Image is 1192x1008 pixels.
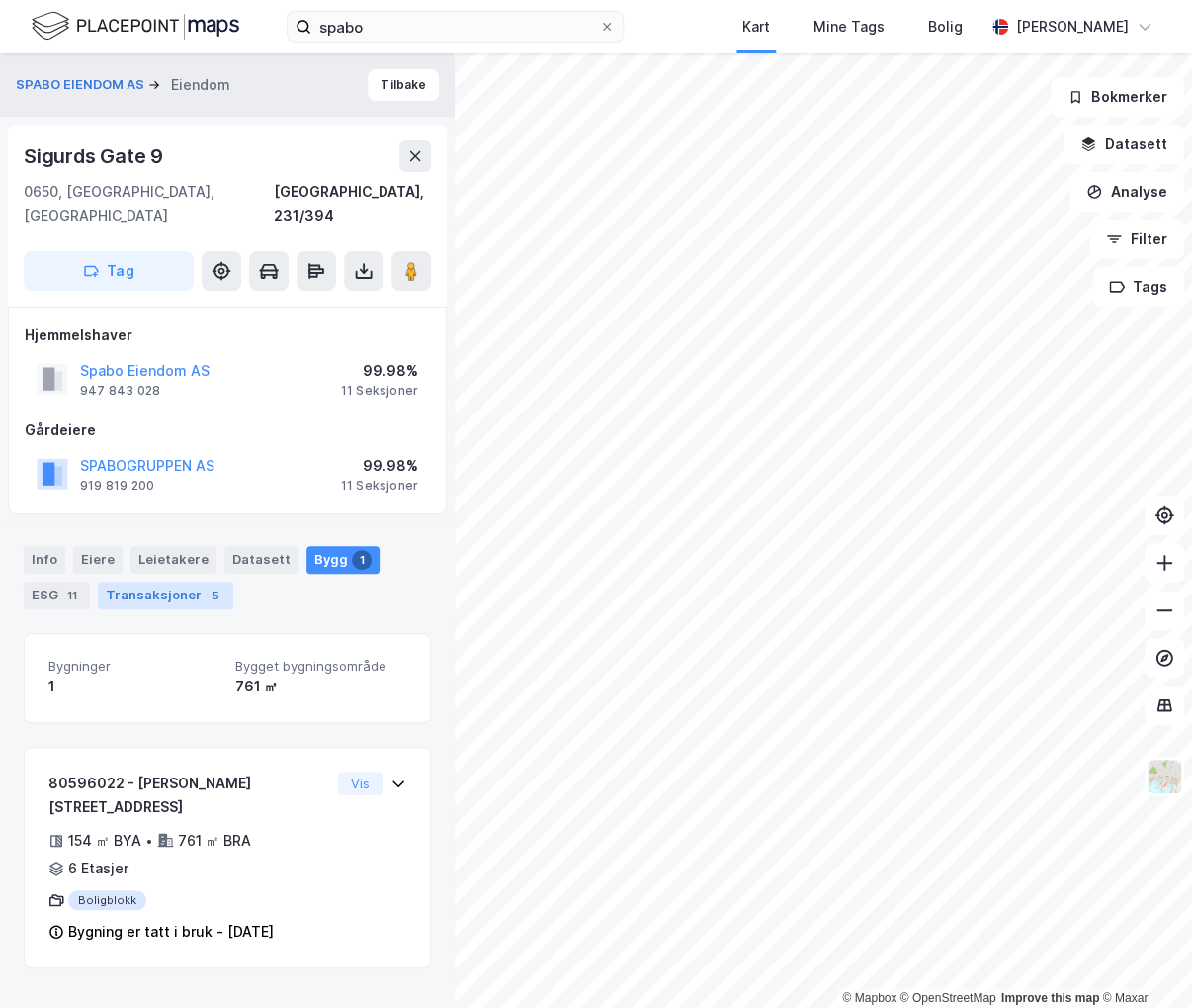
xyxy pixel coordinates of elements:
[16,75,148,95] button: SPABO EIENDOM AS
[1092,267,1184,307] button: Tags
[235,658,406,675] span: Bygget bygningsområde
[24,251,194,291] button: Tag
[813,15,885,39] div: Mine Tags
[68,829,141,853] div: 154 ㎡ BYA
[1146,758,1183,795] img: Z
[130,546,216,574] div: Leietakere
[73,546,123,574] div: Eiere
[341,383,418,399] div: 11 Seksjoner
[341,454,418,478] div: 99.98%
[1064,125,1184,164] button: Datasett
[24,582,90,609] div: ESG
[24,546,65,574] div: Info
[274,180,431,228] div: [GEOGRAPHIC_DATA], 231/394
[178,829,251,853] div: 761 ㎡ BRA
[171,73,230,97] div: Eiendom
[25,418,430,442] div: Gårdeiere
[32,9,239,44] img: logo.f888ab2527a4732fd821a326f86c7f29.svg
[62,586,82,605] div: 11
[68,920,274,944] div: Bygning er tatt i bruk - [DATE]
[1093,913,1192,1008] iframe: Chat Widget
[1051,77,1184,117] button: Bokmerker
[25,323,430,347] div: Hjemmelshaver
[900,991,996,1005] a: OpenStreetMap
[338,772,383,795] button: Vis
[48,658,219,675] span: Bygninger
[1001,991,1099,1005] a: Improve this map
[306,546,380,574] div: Bygg
[80,478,154,494] div: 919 819 200
[235,675,406,698] div: 761 ㎡
[48,675,219,698] div: 1
[368,69,439,101] button: Tilbake
[48,772,330,819] div: 80596022 - [PERSON_NAME][STREET_ADDRESS]
[311,12,599,42] input: Søk på adresse, matrikkel, gårdeiere, leietakere eller personer
[24,140,167,172] div: Sigurds Gate 9
[341,478,418,494] div: 11 Seksjoner
[928,15,963,39] div: Bolig
[1089,220,1184,259] button: Filter
[742,15,770,39] div: Kart
[206,586,225,605] div: 5
[1069,172,1184,212] button: Analyse
[224,546,298,574] div: Datasett
[24,180,274,228] div: 0650, [GEOGRAPHIC_DATA], [GEOGRAPHIC_DATA]
[352,550,372,570] div: 1
[341,359,418,383] div: 99.98%
[68,857,128,880] div: 6 Etasjer
[145,833,153,849] div: •
[98,582,233,609] div: Transaksjoner
[80,383,160,399] div: 947 843 028
[842,991,896,1005] a: Mapbox
[1016,15,1129,39] div: [PERSON_NAME]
